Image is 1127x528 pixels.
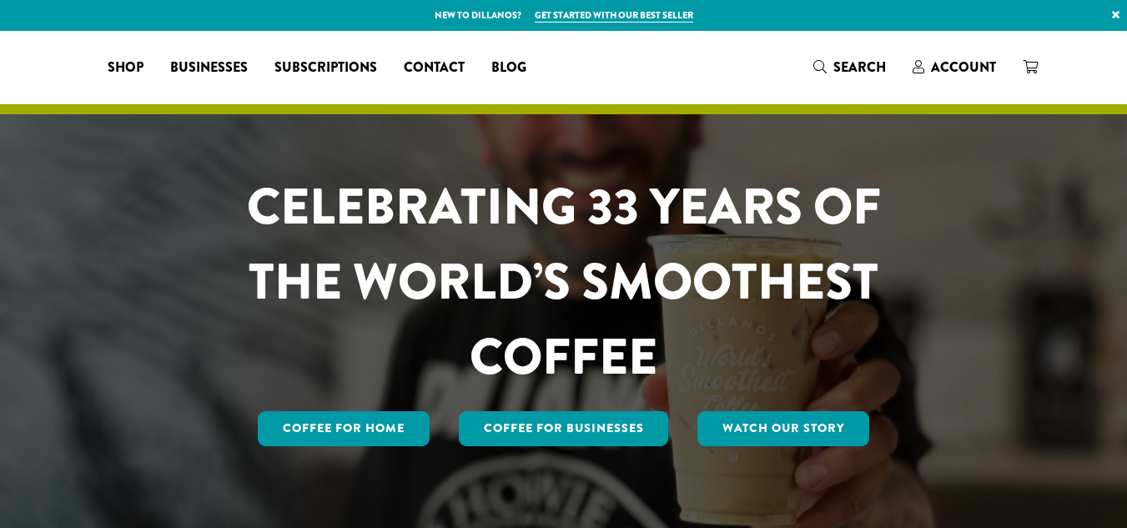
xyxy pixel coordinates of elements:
[459,411,669,446] a: Coffee For Businesses
[94,54,157,81] a: Shop
[198,169,930,395] h1: CELEBRATING 33 YEARS OF THE WORLD’S SMOOTHEST COFFEE
[404,58,465,78] span: Contact
[258,411,430,446] a: Coffee for Home
[108,58,143,78] span: Shop
[931,58,996,77] span: Account
[535,8,693,23] a: Get started with our best seller
[274,58,377,78] span: Subscriptions
[697,411,869,446] a: Watch Our Story
[170,58,248,78] span: Businesses
[833,58,886,77] span: Search
[491,58,526,78] span: Blog
[800,53,899,81] a: Search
